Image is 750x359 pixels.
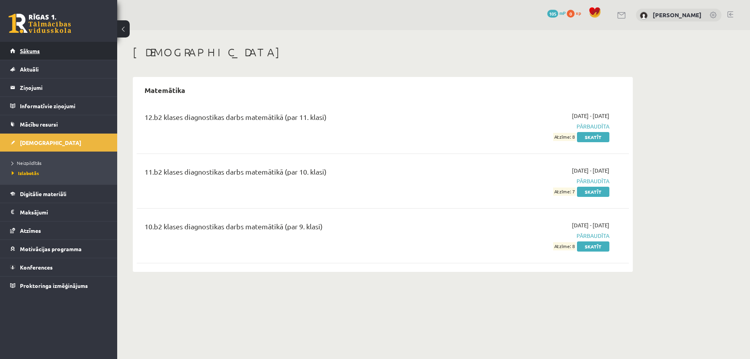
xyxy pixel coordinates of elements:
span: Proktoringa izmēģinājums [20,282,88,289]
span: Aktuāli [20,66,39,73]
a: Digitālie materiāli [10,185,107,203]
span: Motivācijas programma [20,245,82,252]
span: Atzīme: 8 [553,242,576,250]
span: [DATE] - [DATE] [572,166,609,175]
span: Neizpildītās [12,160,41,166]
span: [DEMOGRAPHIC_DATA] [20,139,81,146]
span: [DATE] - [DATE] [572,221,609,229]
a: Ziņojumi [10,79,107,96]
span: Pārbaudīta [462,232,609,240]
img: Elīza Lasmane [640,12,648,20]
span: Atzīme: 8 [553,133,576,141]
legend: Maksājumi [20,203,107,221]
legend: Ziņojumi [20,79,107,96]
a: Rīgas 1. Tālmācības vidusskola [9,14,71,33]
a: Skatīt [577,132,609,142]
a: 105 mP [547,10,566,16]
span: xp [576,10,581,16]
span: Konferences [20,264,53,271]
span: 105 [547,10,558,18]
a: Motivācijas programma [10,240,107,258]
div: 10.b2 klases diagnostikas darbs matemātikā (par 9. klasi) [145,221,450,236]
a: Konferences [10,258,107,276]
a: Proktoringa izmēģinājums [10,277,107,295]
span: Mācību resursi [20,121,58,128]
span: Pārbaudīta [462,122,609,130]
h1: [DEMOGRAPHIC_DATA] [133,46,633,59]
a: Mācību resursi [10,115,107,133]
span: [DATE] - [DATE] [572,112,609,120]
span: 0 [567,10,575,18]
div: 11.b2 klases diagnostikas darbs matemātikā (par 10. klasi) [145,166,450,181]
a: Izlabotās [12,170,109,177]
a: Maksājumi [10,203,107,221]
a: Atzīmes [10,221,107,239]
a: Sākums [10,42,107,60]
a: Neizpildītās [12,159,109,166]
a: Skatīt [577,241,609,252]
a: [PERSON_NAME] [653,11,702,19]
span: Sākums [20,47,40,54]
a: Skatīt [577,187,609,197]
span: Atzīmes [20,227,41,234]
a: Informatīvie ziņojumi [10,97,107,115]
span: Digitālie materiāli [20,190,66,197]
span: Atzīme: 7 [553,188,576,196]
span: Izlabotās [12,170,39,176]
a: [DEMOGRAPHIC_DATA] [10,134,107,152]
div: 12.b2 klases diagnostikas darbs matemātikā (par 11. klasi) [145,112,450,126]
span: Pārbaudīta [462,177,609,185]
h2: Matemātika [137,81,193,99]
a: 0 xp [567,10,585,16]
a: Aktuāli [10,60,107,78]
legend: Informatīvie ziņojumi [20,97,107,115]
span: mP [559,10,566,16]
